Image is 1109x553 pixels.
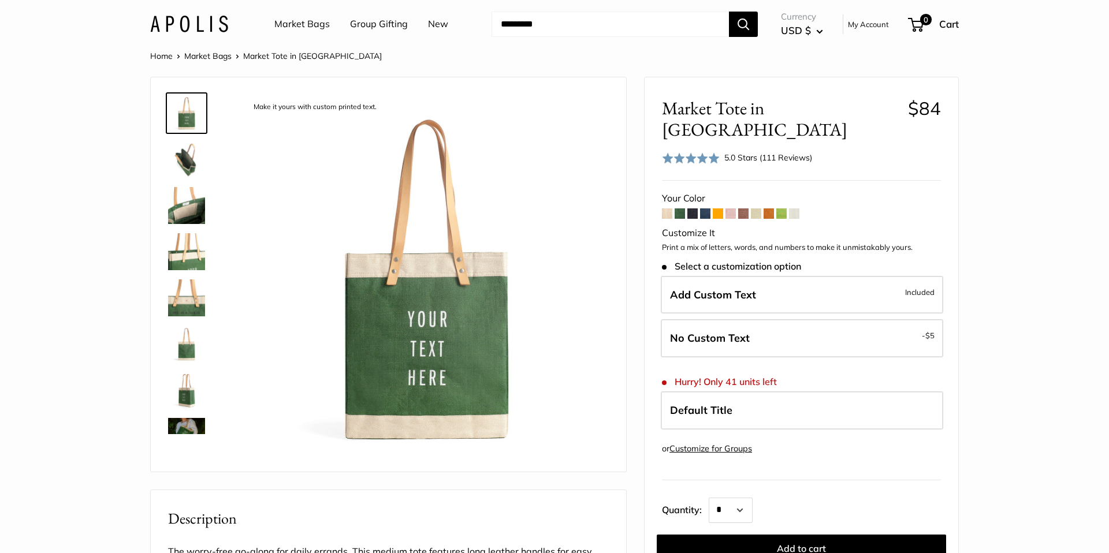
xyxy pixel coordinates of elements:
[905,285,935,299] span: Included
[274,16,330,33] a: Market Bags
[166,416,207,457] a: Market Tote in Field Green
[670,331,750,345] span: No Custom Text
[662,190,941,207] div: Your Color
[669,443,752,454] a: Customize for Groups
[168,187,205,224] img: description_Inner pocket good for daily drivers.
[848,17,889,31] a: My Account
[184,51,232,61] a: Market Bags
[166,185,207,226] a: description_Inner pocket good for daily drivers.
[150,16,228,32] img: Apolis
[925,331,935,340] span: $5
[243,95,609,460] img: description_Make it yours with custom printed text.
[662,261,801,272] span: Select a customization option
[661,391,943,429] label: Default Title
[168,507,609,530] h2: Description
[908,97,941,119] span: $84
[662,98,899,140] span: Market Tote in [GEOGRAPHIC_DATA]
[168,95,205,132] img: description_Make it yours with custom printed text.
[166,139,207,180] a: description_Spacious inner area with room for everything. Plus water-resistant lining.
[166,323,207,365] a: description_Seal of authenticity printed on the backside of every bag.
[168,233,205,270] img: description_Take it anywhere with easy-grip handles.
[662,494,709,523] label: Quantity:
[661,276,943,314] label: Add Custom Text
[166,92,207,134] a: description_Make it yours with custom printed text.
[350,16,408,33] a: Group Gifting
[168,279,205,316] img: Market Tote in Field Green
[168,372,205,409] img: Market Tote in Field Green
[168,418,205,455] img: Market Tote in Field Green
[662,150,812,166] div: 5.0 Stars (111 Reviews)
[492,12,729,37] input: Search...
[781,9,823,25] span: Currency
[150,48,382,63] nav: Breadcrumb
[920,14,932,25] span: 0
[168,326,205,363] img: description_Seal of authenticity printed on the backside of every bag.
[781,21,823,40] button: USD $
[909,15,959,33] a: 0 Cart
[166,231,207,272] a: description_Take it anywhere with easy-grip handles.
[662,441,752,457] div: or
[661,319,943,357] label: Leave Blank
[724,151,812,164] div: 5.0 Stars (111 Reviews)
[428,16,448,33] a: New
[662,242,941,253] p: Print a mix of letters, words, and numbers to make it unmistakably yours.
[168,141,205,178] img: description_Spacious inner area with room for everything. Plus water-resistant lining.
[939,18,959,30] span: Cart
[670,288,756,301] span: Add Custom Text
[729,12,758,37] button: Search
[781,24,811,36] span: USD $
[662,225,941,242] div: Customize It
[662,376,777,387] span: Hurry! Only 41 units left
[166,277,207,319] a: Market Tote in Field Green
[670,403,732,417] span: Default Title
[243,51,382,61] span: Market Tote in [GEOGRAPHIC_DATA]
[166,369,207,411] a: Market Tote in Field Green
[922,328,935,342] span: -
[150,51,173,61] a: Home
[248,99,382,115] div: Make it yours with custom printed text.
